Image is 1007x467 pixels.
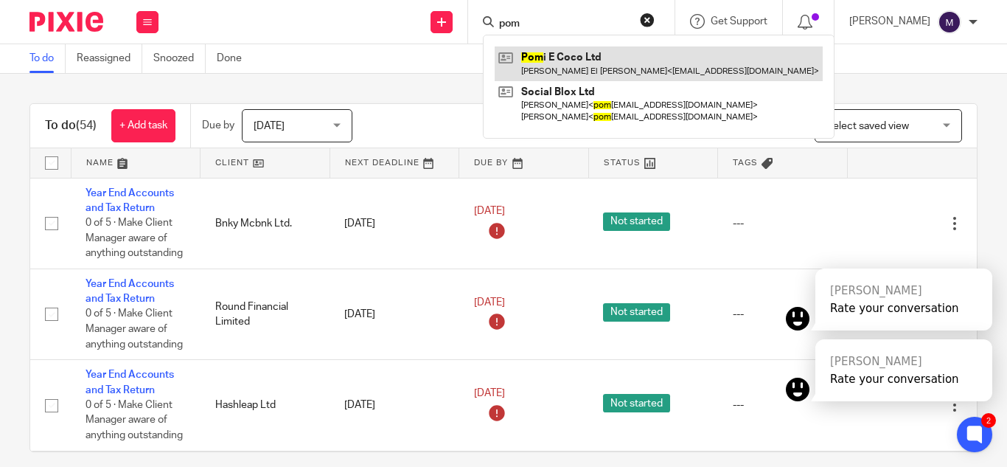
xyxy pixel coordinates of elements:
span: Not started [603,212,670,231]
img: Pixie [29,12,103,32]
span: [DATE] [474,207,505,217]
a: To do [29,44,66,73]
td: [DATE] [330,269,459,359]
div: --- [733,307,833,322]
a: Reassigned [77,44,142,73]
img: kai.png [786,378,809,401]
td: [DATE] [330,178,459,269]
td: Hashleap Ltd [201,360,330,451]
input: Search [498,18,630,31]
span: Not started [603,303,670,322]
img: svg%3E [938,10,961,34]
span: 0 of 5 · Make Client Manager aware of anything outstanding [86,400,183,440]
a: Snoozed [153,44,206,73]
td: [DATE] [330,360,459,451]
div: Rate your conversation [830,372,978,387]
h1: To do [45,118,97,134]
a: Year End Accounts and Tax Return [86,370,174,395]
button: Clear [640,13,655,27]
span: Tags [733,159,758,167]
div: [PERSON_NAME] [830,283,978,298]
td: Round Financial Limited [201,269,330,359]
div: 2 [981,413,996,428]
a: Year End Accounts and Tax Return [86,279,174,304]
p: Due by [202,118,234,133]
div: [PERSON_NAME] [830,354,978,369]
span: [DATE] [474,297,505,308]
p: [PERSON_NAME] [849,14,930,29]
div: --- [733,398,833,412]
a: Year End Accounts and Tax Return [86,188,174,213]
a: Done [217,44,253,73]
div: Rate your conversation [830,301,978,316]
div: --- [733,216,833,231]
span: Select saved view [826,121,909,131]
img: kai.png [786,307,809,331]
td: Bnky Mcbnk Ltd. [201,178,330,269]
span: [DATE] [474,388,505,398]
span: Not started [603,394,670,412]
span: [DATE] [254,121,285,131]
span: (54) [76,120,97,131]
a: + Add task [111,109,175,142]
span: 0 of 5 · Make Client Manager aware of anything outstanding [86,218,183,258]
span: 0 of 5 · Make Client Manager aware of anything outstanding [86,309,183,350]
span: Get Support [711,16,767,27]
